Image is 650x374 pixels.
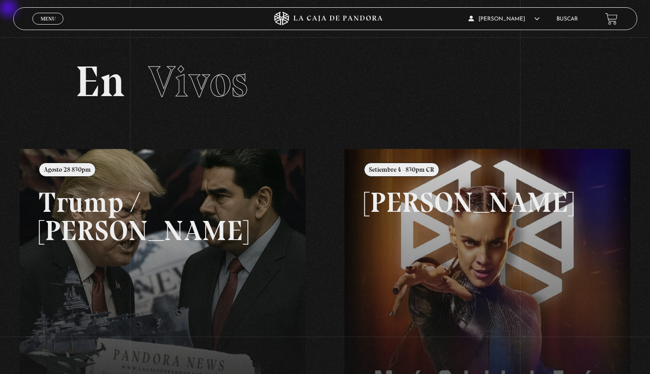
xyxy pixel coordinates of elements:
span: [PERSON_NAME] [468,16,540,22]
a: Buscar [556,16,578,22]
span: Menu [41,16,56,21]
h2: En [75,60,574,103]
span: Vivos [148,56,248,108]
a: View your shopping cart [605,13,618,25]
span: Cerrar [37,24,59,30]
